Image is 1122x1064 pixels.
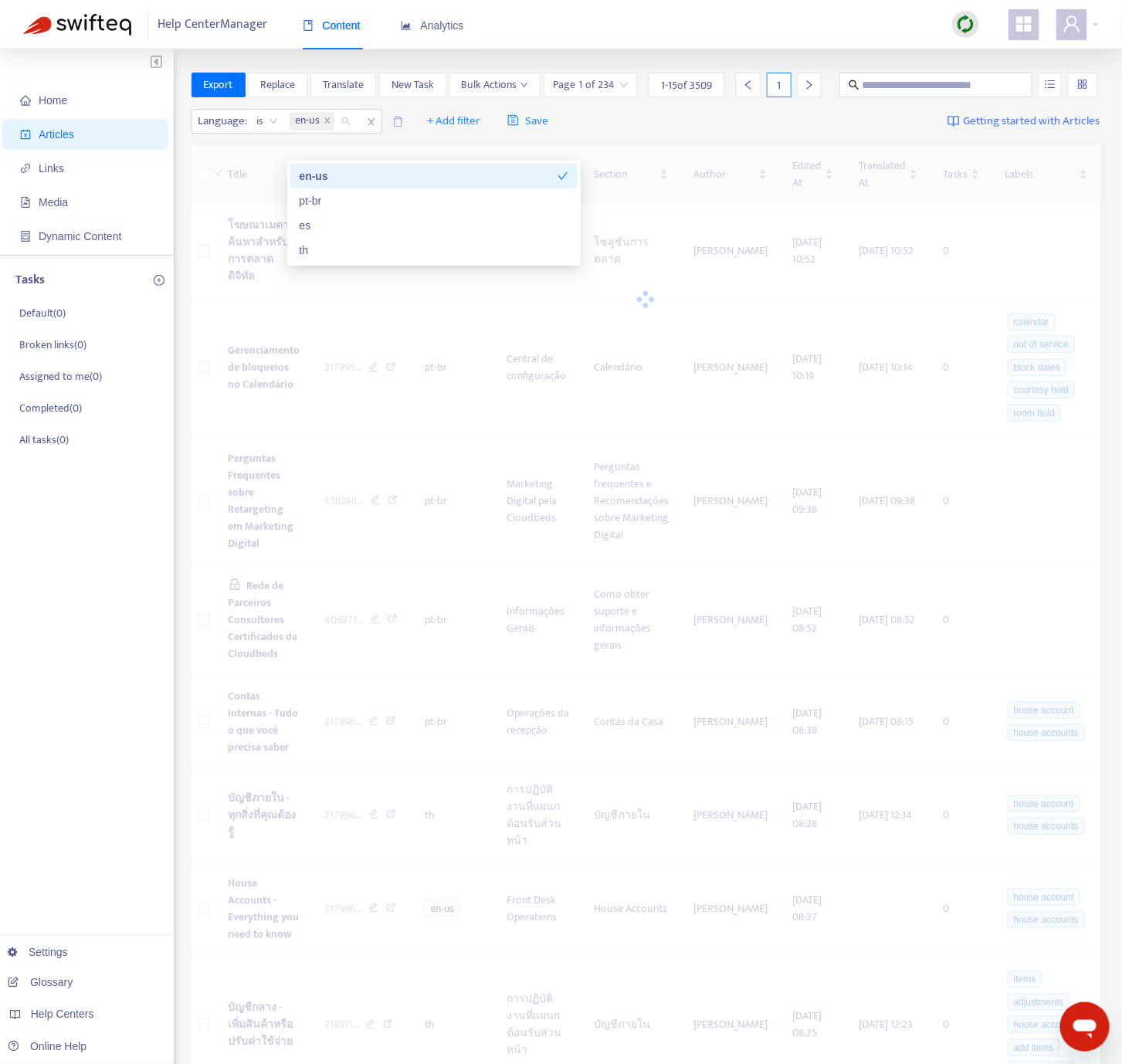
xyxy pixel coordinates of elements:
p: Completed ( 0 ) [19,400,82,416]
img: sync.dc5367851b00ba804db3.png [956,15,975,34]
p: Assigned to me ( 0 ) [19,368,102,385]
span: Content [303,19,361,32]
span: right [804,80,815,90]
span: user [1063,15,1081,33]
a: Getting started with Articles [947,109,1100,134]
iframe: Button to launch messaging window [1060,1002,1110,1052]
span: + Add filter [427,112,480,130]
p: All tasks ( 0 ) [19,432,69,448]
span: New Task [392,76,434,93]
span: book [303,20,314,31]
button: Translate [310,73,376,97]
button: New Task [379,73,446,97]
span: Language : [192,110,250,133]
span: container [20,231,31,242]
span: Getting started with Articles [964,113,1100,130]
div: es [290,213,578,238]
span: file-image [20,197,31,208]
span: Links [39,162,64,175]
div: en-us [300,168,558,185]
span: down [520,81,528,89]
span: check [558,171,568,181]
span: Dynamic Content [39,230,121,242]
div: 1 [767,73,792,97]
span: close [361,113,381,131]
div: th [290,238,578,263]
span: Help Centers [31,1008,94,1020]
div: pt-br [300,192,568,209]
button: Bulk Actionsdown [449,73,541,97]
span: account-book [20,129,31,140]
a: Online Help [8,1040,86,1052]
span: home [20,95,31,106]
div: es [300,217,568,234]
span: Help Center Manager [158,10,268,39]
span: Translate [323,76,364,93]
span: en-us [296,112,320,130]
span: Analytics [401,19,464,32]
span: plus-circle [154,275,164,286]
span: Bulk Actions [462,76,528,93]
span: left [743,80,754,90]
img: Swifteq [23,14,131,36]
span: 1 - 15 of 3509 [661,77,712,93]
span: is [257,110,278,133]
img: image-link [947,115,960,127]
span: en-us [290,112,334,130]
button: + Add filter [415,109,492,134]
a: Settings [8,946,68,958]
span: Articles [39,128,74,141]
p: Default ( 0 ) [19,305,66,321]
span: search [849,80,859,90]
button: Export [192,73,246,97]
span: Save [507,112,548,130]
span: appstore [1015,15,1033,33]
span: link [20,163,31,174]
p: Tasks [15,271,45,290]
span: Export [204,76,233,93]
div: pt-br [290,188,578,213]
p: Broken links ( 0 ) [19,337,86,353]
button: Replace [248,73,307,97]
span: Replace [260,76,295,93]
span: close [324,117,331,126]
button: unordered-list [1038,73,1062,97]
div: en-us [290,164,578,188]
span: Media [39,196,68,208]
span: delete [392,116,404,127]
button: saveSave [496,109,560,134]
span: unordered-list [1045,79,1056,90]
span: save [507,114,519,126]
div: th [300,242,568,259]
a: Glossary [8,976,73,988]
span: Home [39,94,67,107]
span: area-chart [401,20,412,31]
